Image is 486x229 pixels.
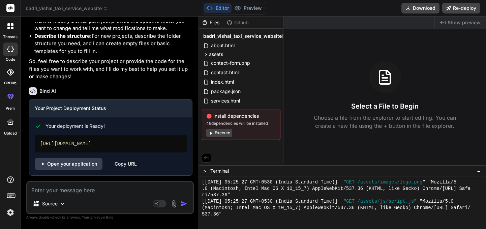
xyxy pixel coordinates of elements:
span: Terminal [210,168,229,174]
span: /assets/images/logo.png [357,179,422,185]
label: threads [3,34,18,40]
span: Show preview [448,19,481,26]
span: " "Mozilla/5.0 [414,198,453,205]
button: Preview [232,3,265,13]
span: services.html [210,97,241,105]
span: [[DATE] 05:25:27 GMT+0530 (India Standard Time)] " [202,198,346,205]
span: .0 (Macintosh; Intel Mac OS X 10_15_7) AppleWebKit/537.36 (KHTML, like Gecko) Chrome/[URL] Safa [202,185,470,192]
span: >_ [203,168,208,174]
button: − [476,166,482,176]
h3: Your Project Deployment Status [35,105,187,112]
span: index.html [210,78,235,86]
span: [[DATE] 05:25:27 GMT+0530 (India Standard Time)] " [202,179,346,185]
img: icon [181,200,187,207]
span: − [477,168,481,174]
button: Execute [206,129,232,137]
label: Upload [4,131,17,136]
span: /assets/js/script.js [357,198,414,205]
img: Pick Models [60,201,65,207]
span: assets [209,51,223,58]
span: Your deployment is Ready! [45,123,105,130]
span: badri_vishal_taxi_service_website [26,5,108,12]
span: " "Mozilla/5 [422,179,456,185]
div: Github [224,19,252,26]
span: GET [346,198,355,205]
li: For new projects, describe the folder structure you need, and I can create empty files or basic t... [34,32,192,55]
p: So, feel free to describe your project or provide the code for the files you want to work with, a... [29,58,192,81]
button: Download [401,3,439,13]
h3: Select a File to Begin [351,102,419,111]
span: contact.html [210,68,239,77]
label: prem [6,106,15,111]
span: about.html [210,41,235,50]
button: Editor [204,3,232,13]
div: Copy URL [115,158,137,170]
p: Always double-check its answers. Your in Bind [26,214,194,221]
span: (Macintosh; Intel Mac OS X 10_15_7) AppleWebKit/537.36 (KHTML, like Gecko) Chrome/[URL] Safari/ [202,205,470,211]
div: Files [199,19,224,26]
span: GET [346,179,355,185]
span: privacy [90,215,102,219]
span: Install dependencies [206,113,276,119]
span: contact-form.php [210,59,251,67]
span: ri/537.36" [202,192,230,198]
div: [URL][DOMAIN_NAME] [35,135,187,152]
label: GitHub [4,80,17,86]
span: package.json [210,87,241,95]
span: 537.36" [202,211,222,218]
a: Open your application [35,158,102,170]
img: attachment [170,200,178,208]
p: Choose a file from the explorer to start editing. You can create a new file using the + button in... [309,114,460,130]
h6: Bind AI [39,88,56,94]
p: Source [42,200,58,207]
strong: Describe the structure: [34,33,92,39]
button: Re-deploy [442,3,480,13]
label: code [6,57,15,62]
img: settings [5,207,16,218]
span: 48 dependencies will be installed [206,121,276,126]
span: badri_vishal_taxi_service_website [203,33,282,39]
